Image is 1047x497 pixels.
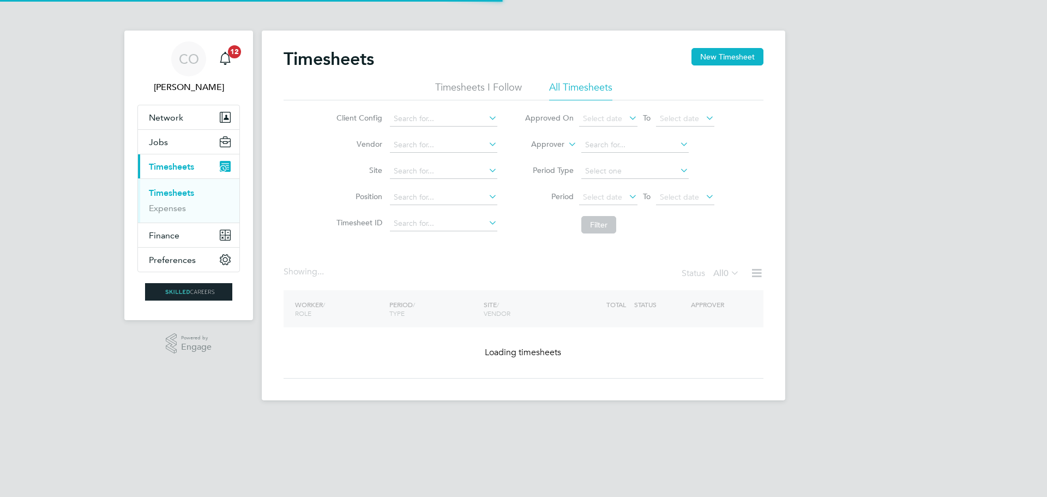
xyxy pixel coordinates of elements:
[137,283,240,301] a: Go to home page
[713,268,739,279] label: All
[149,188,194,198] a: Timesheets
[660,192,699,202] span: Select date
[138,178,239,223] div: Timesheets
[149,161,194,172] span: Timesheets
[390,111,497,127] input: Search for...
[137,41,240,94] a: CO[PERSON_NAME]
[435,81,522,100] li: Timesheets I Follow
[149,112,183,123] span: Network
[390,216,497,231] input: Search for...
[640,111,654,125] span: To
[228,45,241,58] span: 12
[149,255,196,265] span: Preferences
[525,113,574,123] label: Approved On
[333,191,382,201] label: Position
[525,165,574,175] label: Period Type
[166,333,212,354] a: Powered byEngage
[640,189,654,203] span: To
[515,139,564,150] label: Approver
[138,105,239,129] button: Network
[138,154,239,178] button: Timesheets
[179,52,199,66] span: CO
[660,113,699,123] span: Select date
[149,137,168,147] span: Jobs
[390,190,497,205] input: Search for...
[333,165,382,175] label: Site
[583,113,622,123] span: Select date
[181,333,212,343] span: Powered by
[145,283,232,301] img: skilledcareers-logo-retina.png
[724,268,729,279] span: 0
[583,192,622,202] span: Select date
[317,266,324,277] span: ...
[138,130,239,154] button: Jobs
[149,203,186,213] a: Expenses
[581,164,689,179] input: Select one
[333,139,382,149] label: Vendor
[333,113,382,123] label: Client Config
[149,230,179,241] span: Finance
[333,218,382,227] label: Timesheet ID
[682,266,742,282] div: Status
[137,81,240,94] span: Ciara O'Connell
[581,137,689,153] input: Search for...
[691,48,763,65] button: New Timesheet
[390,137,497,153] input: Search for...
[214,41,236,76] a: 12
[284,48,374,70] h2: Timesheets
[581,216,616,233] button: Filter
[181,343,212,352] span: Engage
[390,164,497,179] input: Search for...
[138,223,239,247] button: Finance
[549,81,612,100] li: All Timesheets
[525,191,574,201] label: Period
[284,266,326,278] div: Showing
[138,248,239,272] button: Preferences
[124,31,253,320] nav: Main navigation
